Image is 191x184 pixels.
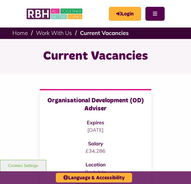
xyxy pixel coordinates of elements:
[36,29,72,36] a: Work With Us
[46,168,145,176] p: Rochdale
[46,126,145,134] p: [DATE]
[145,7,165,21] button: Navigation
[109,7,141,21] a: MyRBH
[46,96,145,113] h3: Organisational Development (OD) Adviser
[56,173,132,182] button: Language & Accessibility
[46,147,145,155] p: £34,286
[80,29,129,36] a: Current Vacancies
[26,6,84,21] img: RBH
[86,161,106,168] strong: Location
[12,29,28,36] a: Home
[163,156,191,184] iframe: Netcall Web Assistant for live chat
[88,140,103,147] strong: Salary
[6,48,185,64] h1: Current Vacancies
[87,119,104,126] strong: Expires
